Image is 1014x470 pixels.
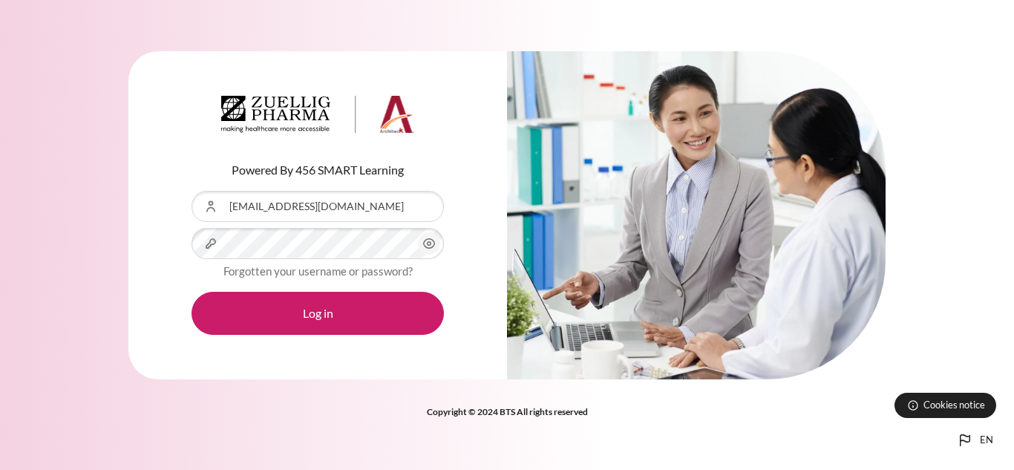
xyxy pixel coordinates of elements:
[221,96,414,133] img: Architeck
[221,96,414,139] a: Architeck
[427,406,588,417] strong: Copyright © 2024 BTS All rights reserved
[192,161,444,179] p: Powered By 456 SMART Learning
[950,425,999,455] button: Languages
[923,398,985,412] span: Cookies notice
[223,264,413,278] a: Forgotten your username or password?
[192,292,444,335] button: Log in
[894,393,996,418] button: Cookies notice
[980,433,993,448] span: en
[192,191,444,222] input: Username or Email Address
